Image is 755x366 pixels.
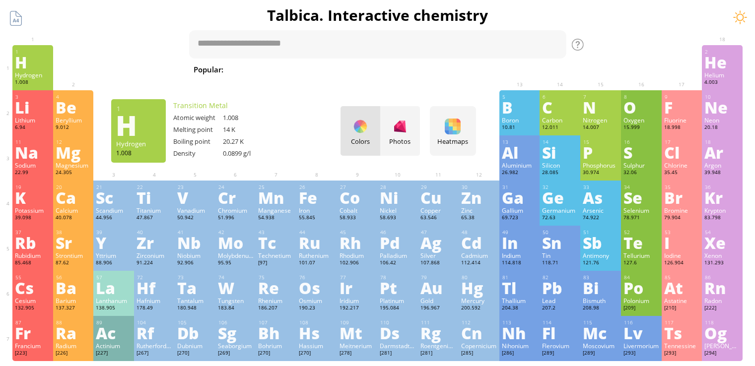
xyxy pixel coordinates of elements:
div: Aluminium [502,161,538,169]
div: 72 [137,274,172,281]
div: 55 [15,274,51,281]
div: Sn [542,235,578,250]
div: Beryllium [56,116,91,124]
div: Rh [340,235,375,250]
div: H [116,117,160,133]
div: 20.27 K [223,137,273,146]
div: 14 [543,139,578,145]
div: 106.42 [380,259,415,267]
div: 10.81 [502,124,538,132]
div: 29 [421,184,456,190]
div: He [704,54,740,70]
div: 49 [502,229,538,236]
span: HCl [408,63,432,75]
div: 52 [624,229,659,236]
div: Cu [420,189,456,205]
div: 26.982 [502,169,538,177]
div: Hg [461,280,497,296]
div: Polonium [623,297,659,305]
div: Silicon [542,161,578,169]
div: 77 [340,274,375,281]
div: O [623,99,659,115]
div: [97] [258,259,294,267]
div: 22.99 [15,169,51,177]
div: 32 [543,184,578,190]
div: 20.18 [704,124,740,132]
div: Indium [502,251,538,259]
div: 58.693 [380,214,415,222]
div: Lanthanum [96,297,132,305]
div: 18.998 [664,124,700,132]
div: Zn [461,189,497,205]
div: 118.71 [542,259,578,267]
div: Germanium [542,206,578,214]
div: 47 [421,229,456,236]
div: 95.95 [218,259,254,267]
div: Ruthenium [299,251,335,259]
div: 12.011 [542,124,578,132]
div: Iridium [340,297,375,305]
div: 7 [583,94,618,100]
div: 86 [705,274,740,281]
div: Hf [137,280,172,296]
div: N [583,99,618,115]
div: Scandium [96,206,132,214]
div: 53 [665,229,700,236]
div: Sulphur [623,161,659,169]
div: 35.45 [664,169,700,177]
div: 36 [705,184,740,190]
div: Rn [704,280,740,296]
div: Calcium [56,206,91,214]
div: Chlorine [664,161,700,169]
div: 39.948 [704,169,740,177]
div: Ar [704,144,740,160]
div: 10 [705,94,740,100]
span: Methane [502,63,545,75]
div: Zirconium [137,251,172,259]
div: F [664,99,700,115]
div: 79 [421,274,456,281]
div: 35 [665,184,700,190]
div: 33 [583,184,618,190]
div: Hydrogen [15,71,51,79]
div: 20 [56,184,91,190]
div: Pb [542,280,578,296]
div: 55.845 [299,214,335,222]
div: 58.933 [340,214,375,222]
div: P [583,144,618,160]
div: Ru [299,235,335,250]
div: Technetium [258,251,294,259]
div: Tin [542,251,578,259]
div: Selenium [623,206,659,214]
div: Bismuth [583,297,618,305]
div: 4.003 [704,79,740,87]
div: Ca [56,189,91,205]
div: Tl [502,280,538,296]
div: Ba [56,280,91,296]
div: 4 [56,94,91,100]
div: 9.012 [56,124,91,132]
div: Li [15,99,51,115]
div: 44 [299,229,335,236]
div: Iron [299,206,335,214]
div: 46 [380,229,415,236]
div: 121.76 [583,259,618,267]
div: 24 [218,184,254,190]
div: 88.906 [96,259,132,267]
div: Mg [56,144,91,160]
div: Pd [380,235,415,250]
div: Ag [420,235,456,250]
div: La [96,280,132,296]
div: 31 [502,184,538,190]
div: 43 [259,229,294,236]
div: 39 [96,229,132,236]
div: Mercury [461,297,497,305]
div: Se [623,189,659,205]
div: Melting point [173,125,223,134]
div: Cesium [15,297,51,305]
div: 6 [543,94,578,100]
div: 84 [624,274,659,281]
div: 37 [15,229,51,236]
div: Nickel [380,206,415,214]
div: 114.818 [502,259,538,267]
